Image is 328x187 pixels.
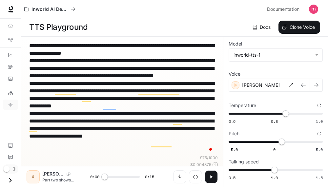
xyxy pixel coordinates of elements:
a: Documentation [3,140,18,151]
p: 975 / 1000 [200,155,218,160]
div: S [28,172,38,182]
img: User avatar [309,5,318,14]
textarea: To enrich screen reader interactions, please activate Accessibility in Grammarly extension settings [29,42,215,155]
span: -5.0 [229,147,238,152]
p: Part two shows us the bigger picture. Here, we’ll see how monetary policy affects real GDP and th... [42,177,74,183]
p: [PERSON_NAME] [242,82,280,88]
p: Model [229,42,242,46]
button: Clone Voice [278,21,320,34]
a: Dashboards [3,50,18,60]
a: LLM Playground [3,88,18,98]
a: Traces [3,62,18,72]
p: Pitch [229,131,239,136]
a: Graph Registry [3,35,18,46]
a: Feedback [3,152,18,162]
span: 1.0 [316,119,323,124]
p: [PERSON_NAME] [42,171,64,177]
p: Temperature [229,103,256,108]
span: 1.0 [271,175,278,180]
button: Inspect [189,170,202,183]
span: 0 [273,147,276,152]
span: 0:15 [145,174,154,180]
button: Open drawer [3,174,18,187]
span: 0.8 [271,119,278,124]
span: 5.0 [316,147,323,152]
a: Overview [3,21,18,31]
div: inworld-tts-1 [234,52,312,58]
button: Reset to default [316,102,323,109]
button: Reset to default [316,130,323,137]
span: 0.5 [229,175,236,180]
div: inworld-tts-1 [229,49,322,61]
span: 0.6 [229,119,236,124]
p: Talking speed [229,159,259,164]
p: Voice [229,72,240,76]
h1: TTS Playground [29,21,88,34]
span: Documentation [267,5,299,13]
a: Docs [251,21,273,34]
span: 1.5 [316,175,323,180]
a: Documentation [264,3,304,16]
span: 0:00 [90,174,99,180]
button: User avatar [307,3,320,16]
button: Download audio [173,170,186,183]
button: All workspaces [21,3,78,16]
span: Dark mode toggle [3,165,10,172]
p: Inworld AI Demos [31,7,68,12]
p: $ 0.004875 [190,162,211,167]
button: Copy Voice ID [64,172,73,176]
a: TTS Playground [3,100,18,110]
a: Logs [3,73,18,84]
